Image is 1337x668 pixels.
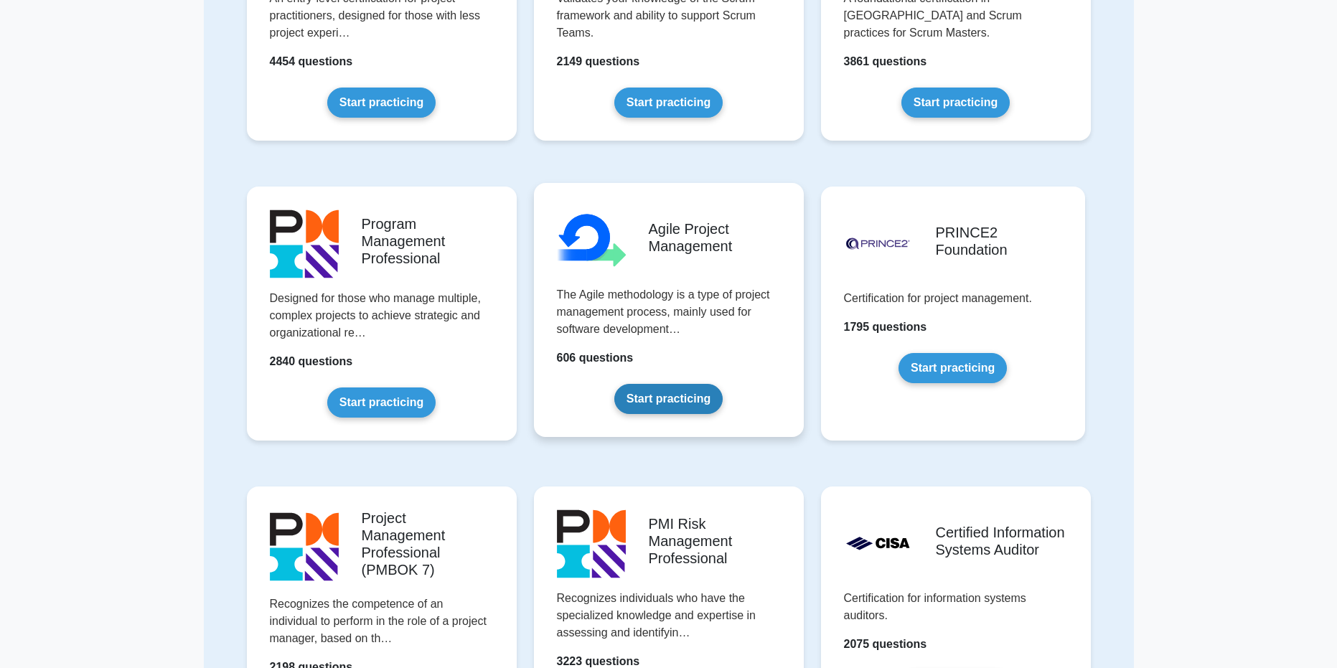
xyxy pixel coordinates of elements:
a: Start practicing [899,353,1007,383]
a: Start practicing [327,387,436,418]
a: Start practicing [614,88,723,118]
a: Start practicing [327,88,436,118]
a: Start practicing [614,384,723,414]
a: Start practicing [901,88,1010,118]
